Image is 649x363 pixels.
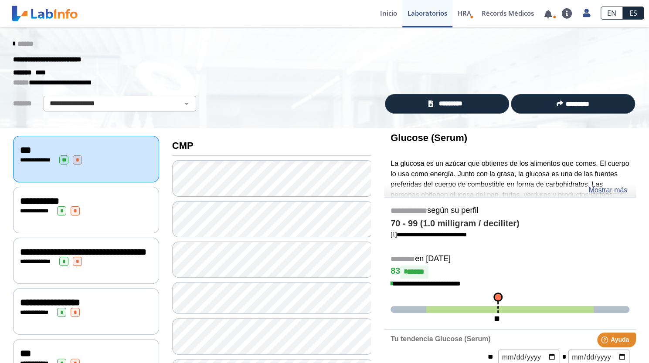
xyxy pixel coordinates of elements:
[391,158,629,231] p: La glucosa es un azúcar que obtienes de los alimentos que comes. El cuerpo lo usa como energía. J...
[391,266,629,279] h4: 83
[601,7,623,20] a: EN
[391,231,466,238] a: [1]
[458,9,471,17] span: HRA
[391,335,490,343] b: Tu tendencia Glucose (Serum)
[391,206,629,216] h5: según su perfil
[172,140,194,151] b: CMP
[588,185,627,195] a: Mostrar más
[391,132,467,143] b: Glucose (Serum)
[391,218,629,229] h4: 70 - 99 (1.0 milligram / deciliter)
[571,329,639,353] iframe: Help widget launcher
[623,7,644,20] a: ES
[391,254,629,264] h5: en [DATE]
